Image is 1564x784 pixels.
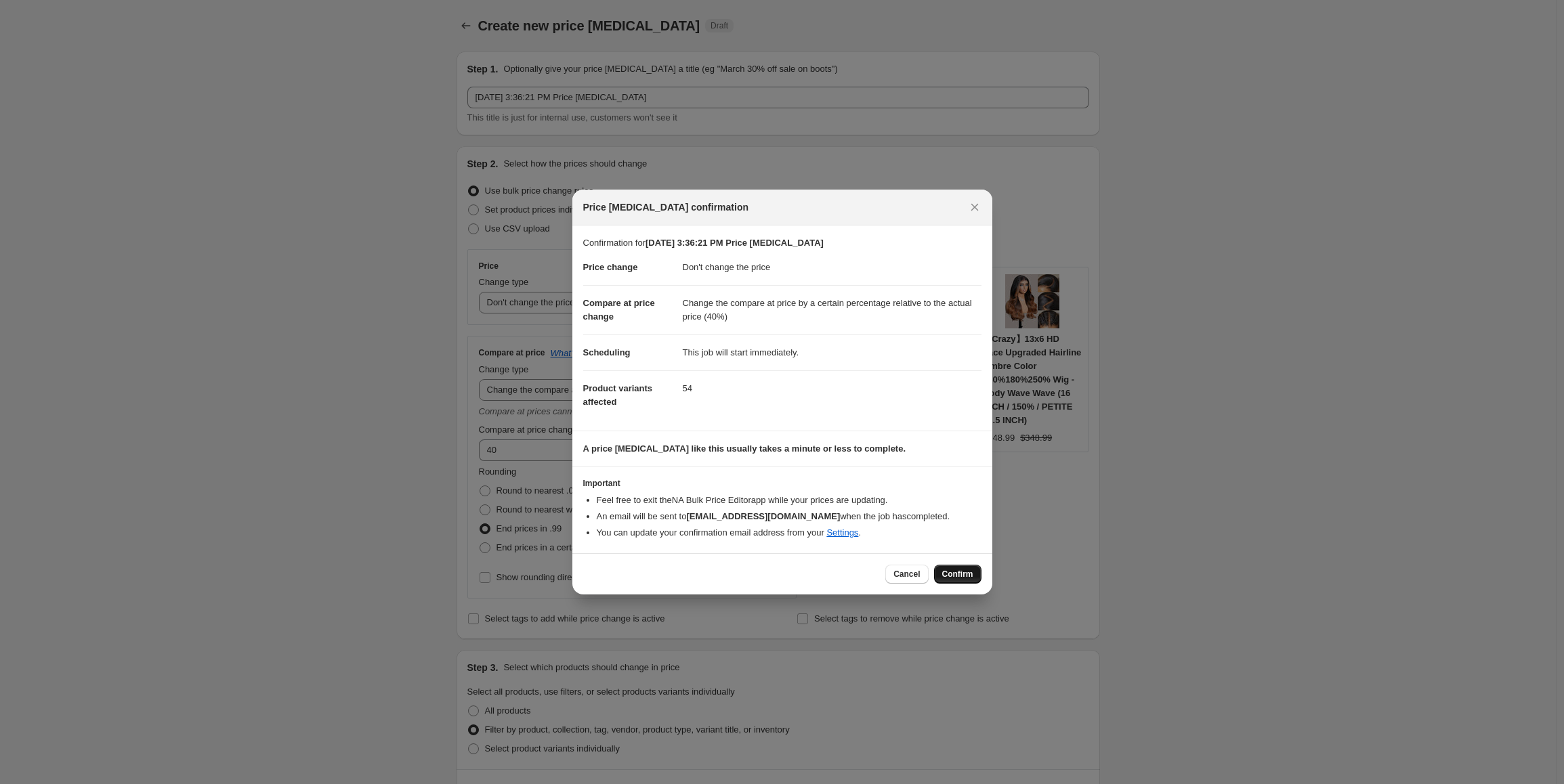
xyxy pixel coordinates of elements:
b: A price [MEDICAL_DATA] like this usually takes a minute or less to complete. [583,443,906,454]
button: Cancel [885,565,928,584]
li: An email will be sent to when the job has completed . [597,510,981,523]
b: [DATE] 3:36:21 PM Price [MEDICAL_DATA] [646,238,824,248]
li: Feel free to exit the NA Bulk Price Editor app while your prices are updating. [597,494,981,507]
dd: This job will start immediately. [683,334,981,370]
span: Price change [583,262,638,272]
a: Settings [826,527,858,538]
p: Confirmation for [583,236,981,250]
li: You can update your confirmation email address from your . [597,526,981,540]
span: Product variants affected [583,383,653,407]
button: Confirm [934,565,981,584]
span: Cancel [893,569,920,580]
b: [EMAIL_ADDRESS][DOMAIN_NAME] [686,511,840,521]
button: Close [965,198,984,217]
span: Price [MEDICAL_DATA] confirmation [583,200,749,214]
dd: 54 [683,370,981,406]
dd: Don't change the price [683,250,981,285]
span: Scheduling [583,347,631,357]
h3: Important [583,478,981,489]
span: Compare at price change [583,298,655,322]
span: Confirm [942,569,973,580]
dd: Change the compare at price by a certain percentage relative to the actual price (40%) [683,285,981,334]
